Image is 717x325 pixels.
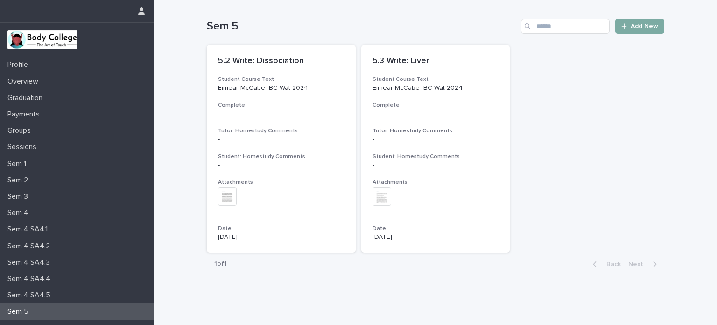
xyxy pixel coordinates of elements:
h3: Date [373,225,499,232]
input: Search [521,19,610,34]
div: - [373,136,499,144]
h3: Attachments [373,179,499,186]
p: Sessions [4,143,44,152]
h3: Tutor: Homestudy Comments [218,127,344,135]
div: - [373,161,499,169]
p: - [373,110,499,118]
h3: Complete [218,101,344,109]
p: Eimear McCabe_BC Wat 2024 [218,84,344,92]
p: Sem 3 [4,192,35,201]
button: Back [585,260,625,268]
p: Sem 1 [4,159,34,168]
h3: Date [218,225,344,232]
h3: Tutor: Homestudy Comments [373,127,499,135]
img: xvtzy2PTuGgGH0xbwGb2 [7,30,77,49]
p: Eimear McCabe_BC Wat 2024 [373,84,499,92]
span: Next [628,261,649,267]
p: Graduation [4,94,50,102]
div: - [218,161,344,169]
p: Sem 4 SA4.2 [4,242,57,251]
p: Payments [4,110,47,119]
h3: Complete [373,101,499,109]
a: 5.3 Write: LiverStudent Course TextEimear McCabe_BC Wat 2024Complete-Tutor: Homestudy Comments-St... [361,45,510,253]
p: Sem 4 SA4.5 [4,291,58,300]
div: - [218,136,344,144]
p: Profile [4,60,35,69]
p: [DATE] [218,233,344,241]
p: Sem 2 [4,176,35,185]
p: - [218,110,344,118]
p: Groups [4,126,38,135]
p: 5.2 Write: Dissociation [218,56,344,66]
p: 5.3 Write: Liver [373,56,499,66]
p: Sem 5 [4,307,36,316]
a: Add New [615,19,664,34]
p: Overview [4,77,46,86]
h3: Student: Homestudy Comments [218,153,344,160]
span: Add New [631,23,658,29]
p: [DATE] [373,233,499,241]
p: Sem 4 SA4.4 [4,274,58,283]
h3: Student Course Text [373,76,499,83]
p: Sem 4 SA4.1 [4,225,55,234]
p: 1 of 1 [207,253,234,275]
h3: Attachments [218,179,344,186]
p: Sem 4 SA4.3 [4,258,57,267]
h3: Student Course Text [218,76,344,83]
h1: Sem 5 [207,20,517,33]
span: Back [601,261,621,267]
p: Sem 4 [4,209,36,217]
button: Next [625,260,664,268]
h3: Student: Homestudy Comments [373,153,499,160]
a: 5.2 Write: DissociationStudent Course TextEimear McCabe_BC Wat 2024Complete-Tutor: Homestudy Comm... [207,45,356,253]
